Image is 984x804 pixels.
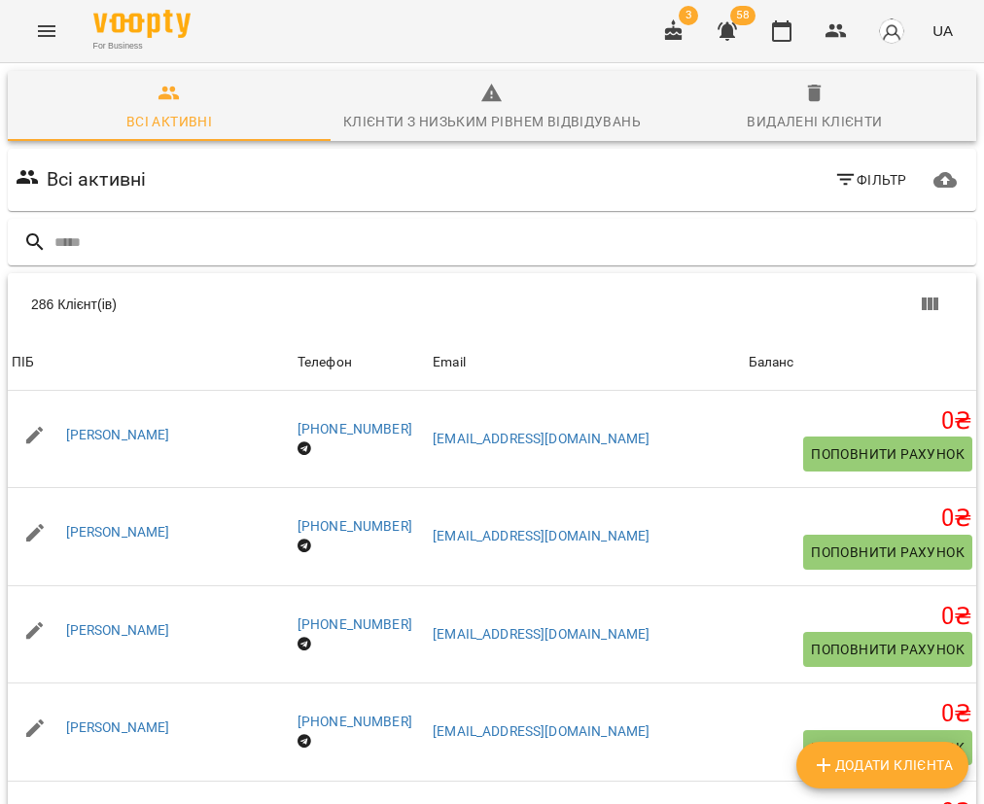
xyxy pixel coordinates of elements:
button: UA [925,13,961,49]
span: Баланс [749,351,972,374]
span: Телефон [298,351,425,374]
span: Поповнити рахунок [811,442,965,466]
button: Поповнити рахунок [803,535,972,570]
div: Sort [12,351,34,374]
button: Додати клієнта [796,742,968,788]
div: Баланс [749,351,794,374]
button: Фільтр [826,162,915,197]
div: Sort [433,351,466,374]
img: Voopty Logo [93,10,191,38]
div: Всі активні [126,110,212,133]
span: Email [433,351,741,374]
div: ПІБ [12,351,34,374]
a: [PHONE_NUMBER] [298,421,412,437]
span: Поповнити рахунок [811,736,965,759]
div: Телефон [298,351,352,374]
img: avatar_s.png [878,17,905,45]
a: [EMAIL_ADDRESS][DOMAIN_NAME] [433,723,650,739]
span: 3 [679,6,698,25]
span: UA [932,20,953,41]
h5: 0 ₴ [749,699,972,729]
div: Sort [298,351,352,374]
span: Додати клієнта [812,753,953,777]
h5: 0 ₴ [749,602,972,632]
div: Email [433,351,466,374]
button: Поповнити рахунок [803,437,972,472]
h5: 0 ₴ [749,406,972,437]
a: [PHONE_NUMBER] [298,714,412,729]
span: Поповнити рахунок [811,541,965,564]
span: 58 [730,6,756,25]
span: ПІБ [12,351,290,374]
div: Table Toolbar [8,273,976,335]
a: [PERSON_NAME] [66,622,170,638]
a: [EMAIL_ADDRESS][DOMAIN_NAME] [433,528,650,543]
button: Поповнити рахунок [803,730,972,765]
div: Sort [749,351,794,374]
span: Фільтр [834,168,907,192]
a: [PERSON_NAME] [66,427,170,442]
div: Видалені клієнти [747,110,882,133]
a: [EMAIL_ADDRESS][DOMAIN_NAME] [433,431,650,446]
h6: Всі активні [47,164,147,194]
a: [EMAIL_ADDRESS][DOMAIN_NAME] [433,626,650,642]
span: Поповнити рахунок [811,638,965,661]
a: [PERSON_NAME] [66,719,170,735]
button: Menu [23,8,70,54]
button: Поповнити рахунок [803,632,972,667]
span: For Business [93,40,191,52]
a: [PHONE_NUMBER] [298,616,412,632]
div: 286 Клієнт(ів) [31,295,511,314]
a: [PERSON_NAME] [66,524,170,540]
a: [PHONE_NUMBER] [298,518,412,534]
button: Вигляд колонок [906,281,953,328]
h5: 0 ₴ [749,504,972,534]
div: Клієнти з низьким рівнем відвідувань [343,110,641,133]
